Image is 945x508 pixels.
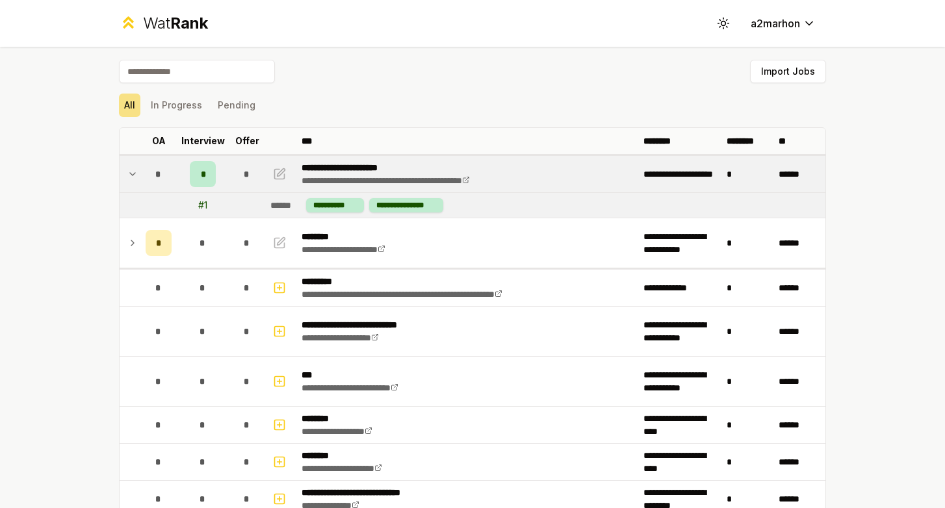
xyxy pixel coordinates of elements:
button: Import Jobs [750,60,826,83]
button: Pending [213,94,261,117]
div: # 1 [198,199,207,212]
button: a2marhon [740,12,826,35]
div: Wat [143,13,208,34]
span: Rank [170,14,208,32]
a: WatRank [119,13,208,34]
p: Offer [235,134,259,147]
span: a2marhon [751,16,800,31]
button: In Progress [146,94,207,117]
button: All [119,94,140,117]
p: Interview [181,134,225,147]
p: OA [152,134,166,147]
